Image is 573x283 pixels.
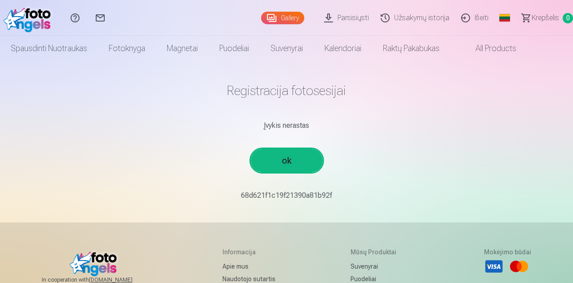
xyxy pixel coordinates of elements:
div: Įvykis nerastas [24,120,549,131]
a: Fotoknyga [98,36,156,61]
a: Gallery [261,12,304,24]
li: Mastercard [509,257,529,276]
h5: Informacija [222,248,282,257]
li: Visa [484,257,504,276]
h5: Mūsų produktai [351,248,416,257]
a: Suvenyrai [260,36,314,61]
img: /fa2 [4,4,55,32]
a: Suvenyrai [351,260,416,273]
span: 0 [563,13,573,23]
a: Raktų pakabukas [372,36,450,61]
a: Kalendoriai [314,36,372,61]
h1: Registracija fotosesijai [24,83,549,99]
a: Magnetai [156,36,209,61]
a: Apie mus [222,260,282,273]
h5: Mokėjimo būdai [484,248,531,257]
a: All products [450,36,527,61]
a: Puodeliai [209,36,260,61]
a: ok [251,149,323,172]
span: Krepšelis [532,13,559,23]
p: 68d621f1c19f21390a81b92f￼￼ [24,190,549,201]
